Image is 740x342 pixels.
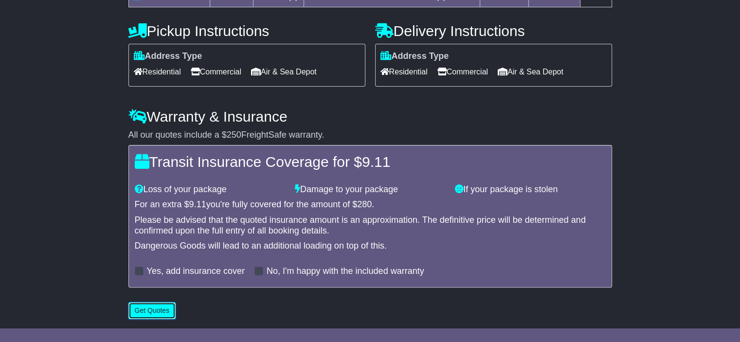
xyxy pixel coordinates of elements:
[134,51,202,62] label: Address Type
[357,199,372,209] span: 280
[189,199,206,209] span: 9.11
[380,64,428,79] span: Residential
[135,215,606,236] div: Please be advised that the quoted insurance amount is an approximation. The definitive price will...
[135,199,606,210] div: For an extra $ you're fully covered for the amount of $ .
[147,266,245,277] label: Yes, add insurance cover
[135,241,606,252] div: Dangerous Goods will lead to an additional loading on top of this.
[227,130,241,140] span: 250
[191,64,241,79] span: Commercial
[375,23,612,39] h4: Delivery Instructions
[128,108,612,125] h4: Warranty & Insurance
[251,64,317,79] span: Air & Sea Depot
[498,64,563,79] span: Air & Sea Depot
[130,184,290,195] div: Loss of your package
[380,51,449,62] label: Address Type
[450,184,610,195] div: If your package is stolen
[437,64,488,79] span: Commercial
[128,130,612,141] div: All our quotes include a $ FreightSafe warranty.
[362,154,390,170] span: 9.11
[128,302,176,319] button: Get Quotes
[128,23,365,39] h4: Pickup Instructions
[267,266,424,277] label: No, I'm happy with the included warranty
[290,184,450,195] div: Damage to your package
[134,64,181,79] span: Residential
[135,154,606,170] h4: Transit Insurance Coverage for $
